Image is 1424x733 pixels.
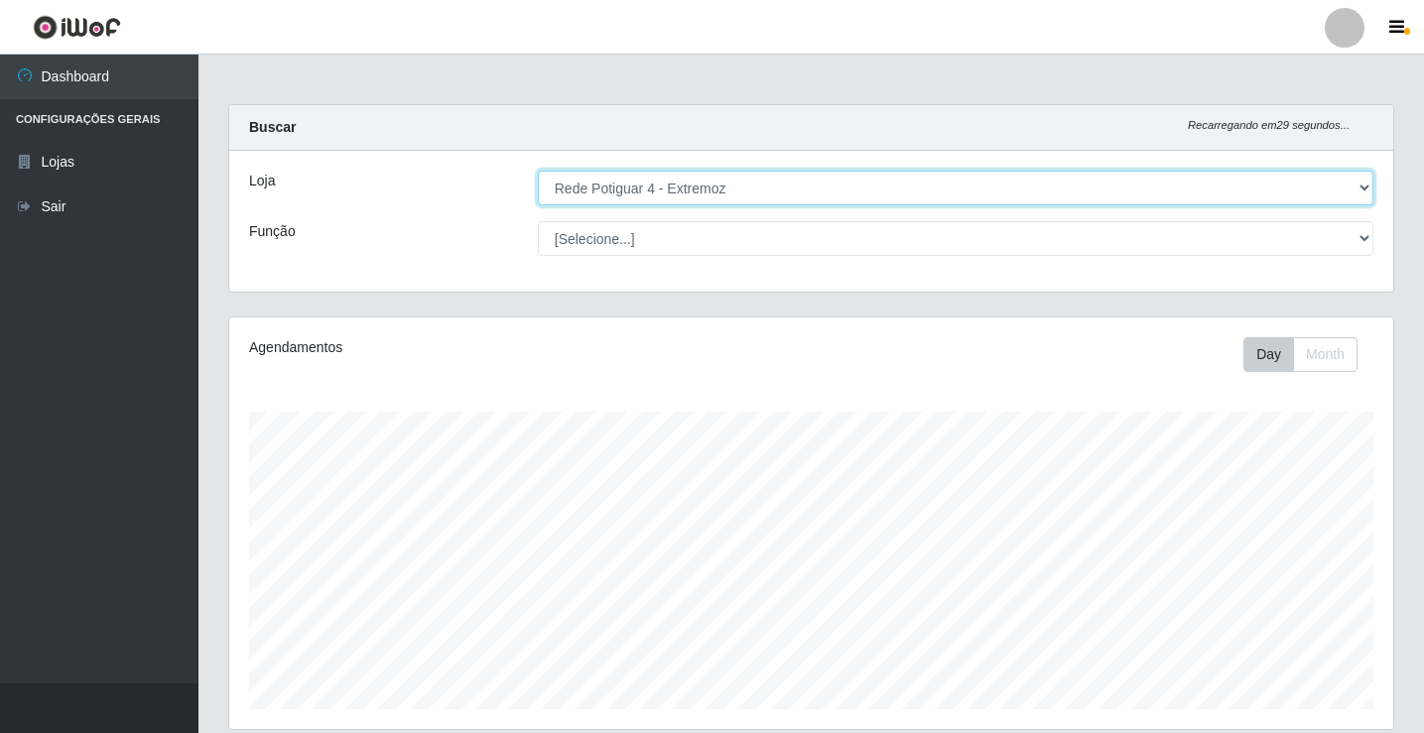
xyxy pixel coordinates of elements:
[1243,337,1358,372] div: First group
[1243,337,1294,372] button: Day
[1243,337,1373,372] div: Toolbar with button groups
[1293,337,1358,372] button: Month
[249,337,701,358] div: Agendamentos
[249,119,296,135] strong: Buscar
[1188,119,1350,131] i: Recarregando em 29 segundos...
[249,221,296,242] label: Função
[33,15,121,40] img: CoreUI Logo
[249,171,275,191] label: Loja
